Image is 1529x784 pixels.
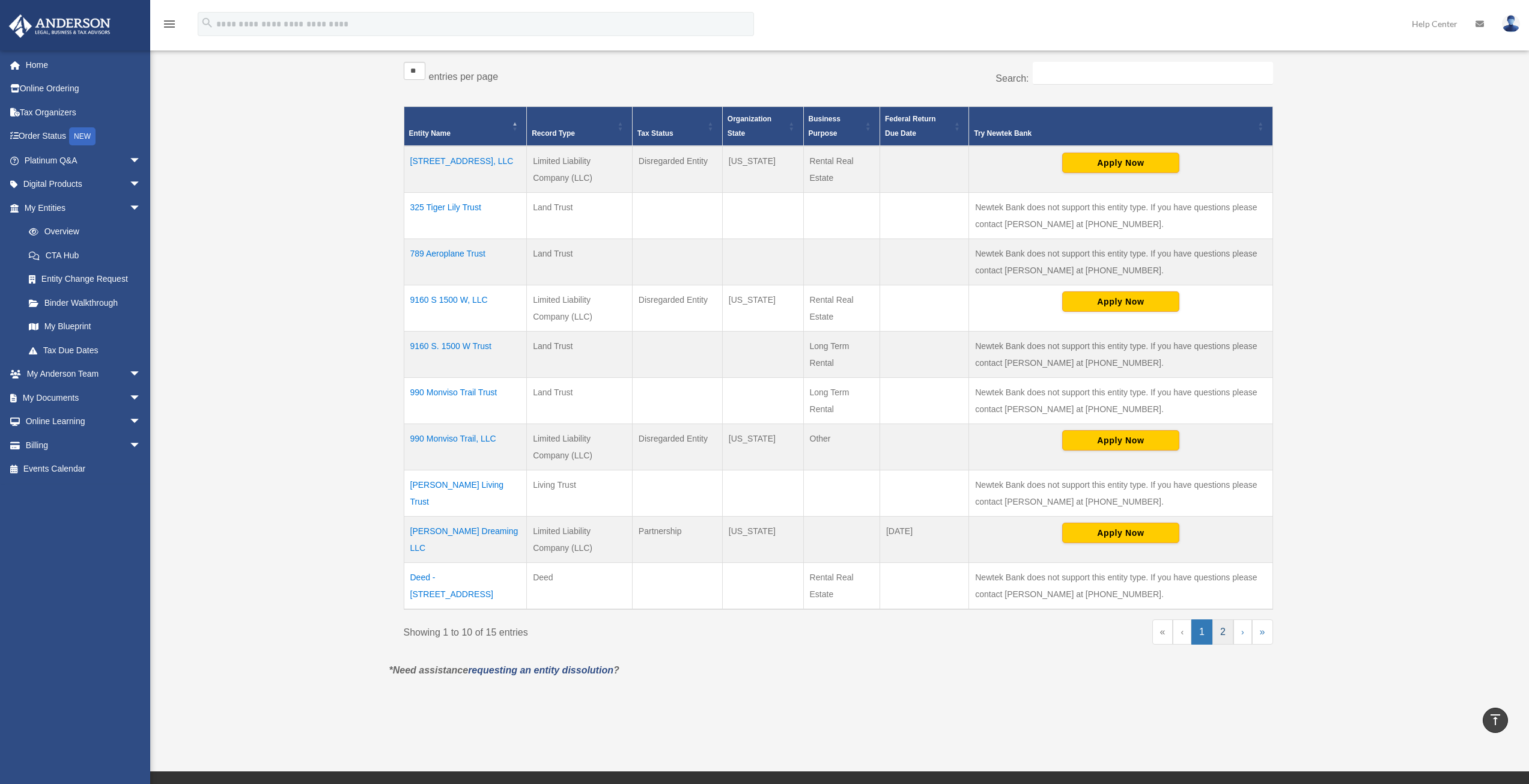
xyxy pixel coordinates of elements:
[162,21,177,31] a: menu
[8,100,159,124] a: Tax Organizers
[17,338,153,362] a: Tax Due Dates
[5,14,114,38] img: Anderson Advisors Platinum Portal
[803,377,880,424] td: Long Term Rental
[409,129,451,138] span: Entity Name
[17,243,153,267] a: CTA Hub
[803,562,880,609] td: Rental Real Estate
[8,53,159,77] a: Home
[404,619,830,641] div: Showing 1 to 10 of 15 entries
[404,239,527,285] td: 789 Aeroplane Trust
[1062,523,1179,543] button: Apply Now
[722,424,803,470] td: [US_STATE]
[803,424,880,470] td: Other
[404,562,527,609] td: Deed - [STREET_ADDRESS]
[527,192,633,239] td: Land Trust
[1062,291,1179,312] button: Apply Now
[8,362,159,386] a: My Anderson Teamarrow_drop_down
[17,220,147,244] a: Overview
[17,315,153,339] a: My Blueprint
[129,410,153,434] span: arrow_drop_down
[404,192,527,239] td: 325 Tiger Lily Trust
[404,470,527,516] td: [PERSON_NAME] Living Trust
[632,424,722,470] td: Disregarded Entity
[974,126,1254,141] div: Try Newtek Bank
[8,148,159,172] a: Platinum Q&Aarrow_drop_down
[8,457,159,481] a: Events Calendar
[880,516,968,562] td: [DATE]
[532,129,575,138] span: Record Type
[969,377,1272,424] td: Newtek Bank does not support this entity type. If you have questions please contact [PERSON_NAME]...
[722,146,803,193] td: [US_STATE]
[8,196,153,220] a: My Entitiesarrow_drop_down
[632,106,722,146] th: Tax Status: Activate to sort
[404,146,527,193] td: [STREET_ADDRESS], LLC
[1483,708,1508,733] a: vertical_align_top
[1173,619,1191,645] a: Previous
[1152,619,1173,645] a: First
[527,331,633,377] td: Land Trust
[17,267,153,291] a: Entity Change Request
[527,146,633,193] td: Limited Liability Company (LLC)
[527,239,633,285] td: Land Trust
[969,106,1272,146] th: Try Newtek Bank : Activate to sort
[969,331,1272,377] td: Newtek Bank does not support this entity type. If you have questions please contact [PERSON_NAME]...
[129,362,153,387] span: arrow_drop_down
[722,516,803,562] td: [US_STATE]
[632,285,722,331] td: Disregarded Entity
[527,377,633,424] td: Land Trust
[1062,430,1179,451] button: Apply Now
[129,433,153,458] span: arrow_drop_down
[8,410,159,434] a: Online Learningarrow_drop_down
[809,115,840,138] span: Business Purpose
[803,146,880,193] td: Rental Real Estate
[389,665,619,675] em: *Need assistance ?
[1191,619,1212,645] a: 1
[728,115,771,138] span: Organization State
[8,386,159,410] a: My Documentsarrow_drop_down
[162,17,177,31] i: menu
[404,424,527,470] td: 990 Monviso Trail, LLC
[527,106,633,146] th: Record Type: Activate to sort
[8,77,159,101] a: Online Ordering
[527,562,633,609] td: Deed
[129,386,153,410] span: arrow_drop_down
[969,470,1272,516] td: Newtek Bank does not support this entity type. If you have questions please contact [PERSON_NAME]...
[632,146,722,193] td: Disregarded Entity
[1502,15,1520,32] img: User Pic
[637,129,673,138] span: Tax Status
[468,665,613,675] a: requesting an entity dissolution
[8,433,159,457] a: Billingarrow_drop_down
[880,106,968,146] th: Federal Return Due Date: Activate to sort
[404,516,527,562] td: [PERSON_NAME] Dreaming LLC
[527,516,633,562] td: Limited Liability Company (LLC)
[404,106,527,146] th: Entity Name: Activate to invert sorting
[803,285,880,331] td: Rental Real Estate
[996,73,1029,84] label: Search:
[885,115,936,138] span: Federal Return Due Date
[1212,619,1233,645] a: 2
[8,124,159,149] a: Order StatusNEW
[8,172,159,196] a: Digital Productsarrow_drop_down
[17,291,153,315] a: Binder Walkthrough
[1488,713,1503,727] i: vertical_align_top
[527,285,633,331] td: Limited Liability Company (LLC)
[1062,153,1179,173] button: Apply Now
[201,16,214,29] i: search
[969,239,1272,285] td: Newtek Bank does not support this entity type. If you have questions please contact [PERSON_NAME]...
[722,106,803,146] th: Organization State: Activate to sort
[404,285,527,331] td: 9160 S 1500 W, LLC
[129,172,153,197] span: arrow_drop_down
[803,106,880,146] th: Business Purpose: Activate to sort
[969,562,1272,609] td: Newtek Bank does not support this entity type. If you have questions please contact [PERSON_NAME]...
[429,71,499,82] label: entries per page
[803,331,880,377] td: Long Term Rental
[69,127,96,145] div: NEW
[1233,619,1252,645] a: Next
[404,377,527,424] td: 990 Monviso Trail Trust
[1252,619,1273,645] a: Last
[129,196,153,220] span: arrow_drop_down
[527,470,633,516] td: Living Trust
[404,331,527,377] td: 9160 S. 1500 W Trust
[129,148,153,173] span: arrow_drop_down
